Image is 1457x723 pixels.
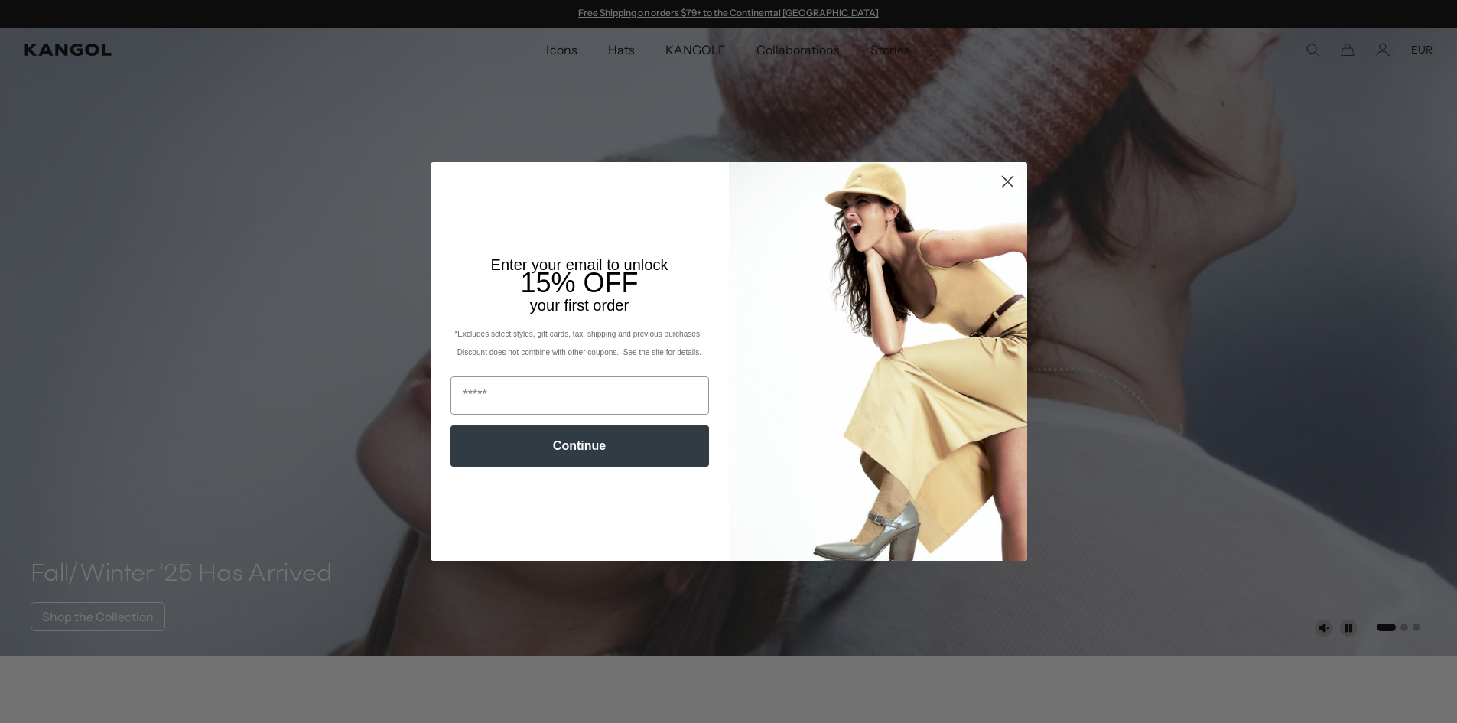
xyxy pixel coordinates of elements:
[530,297,629,314] span: your first order
[454,330,704,357] span: *Excludes select styles, gift cards, tax, shipping and previous purchases. Discount does not comb...
[994,168,1021,195] button: Close dialog
[729,162,1027,560] img: 93be19ad-e773-4382-80b9-c9d740c9197f.jpeg
[491,256,668,273] span: Enter your email to unlock
[450,425,709,467] button: Continue
[520,267,638,298] span: 15% OFF
[450,376,709,415] input: Email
